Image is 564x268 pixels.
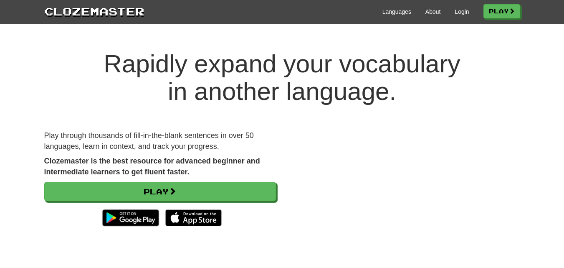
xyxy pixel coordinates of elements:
a: Play [483,4,520,18]
img: Get it on Google Play [98,205,163,230]
a: Play [44,182,276,201]
a: Login [455,8,469,16]
a: Clozemaster [44,3,144,19]
p: Play through thousands of fill-in-the-blank sentences in over 50 languages, learn in context, and... [44,130,276,152]
a: Languages [382,8,411,16]
strong: Clozemaster is the best resource for advanced beginner and intermediate learners to get fluent fa... [44,157,260,176]
a: About [425,8,441,16]
img: Download_on_the_App_Store_Badge_US-UK_135x40-25178aeef6eb6b83b96f5f2d004eda3bffbb37122de64afbaef7... [165,209,222,226]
